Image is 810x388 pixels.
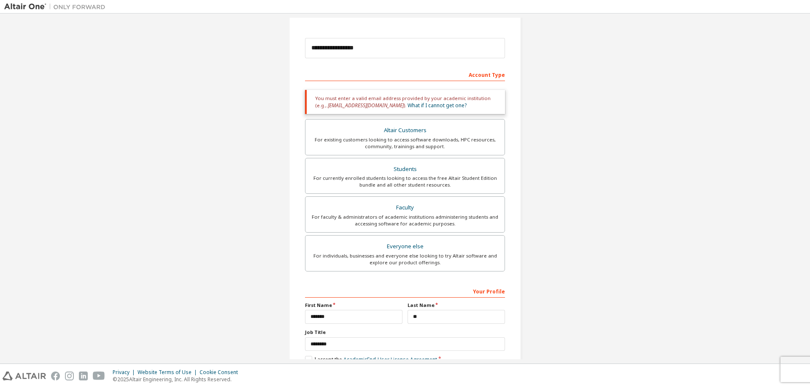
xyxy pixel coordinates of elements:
p: © 2025 Altair Engineering, Inc. All Rights Reserved. [113,376,243,383]
div: Everyone else [310,241,499,252]
div: Faculty [310,202,499,214]
img: instagram.svg [65,372,74,380]
div: Account Type [305,68,505,81]
img: facebook.svg [51,372,60,380]
img: youtube.svg [93,372,105,380]
div: For existing customers looking to access software downloads, HPC resources, community, trainings ... [310,136,499,150]
label: First Name [305,302,402,309]
label: I accept the [305,356,437,363]
div: For currently enrolled students looking to access the free Altair Student Edition bundle and all ... [310,175,499,188]
div: For individuals, businesses and everyone else looking to try Altair software and explore our prod... [310,252,499,266]
img: altair_logo.svg [3,372,46,380]
div: Altair Customers [310,125,499,136]
div: Your Profile [305,284,505,298]
div: Website Terms of Use [138,369,200,376]
img: linkedin.svg [79,372,88,380]
label: Last Name [408,302,505,309]
div: Cookie Consent [200,369,243,376]
div: You must enter a valid email address provided by your academic institution (e.g., ). [305,90,505,114]
div: Privacy [113,369,138,376]
div: For faculty & administrators of academic institutions administering students and accessing softwa... [310,214,499,227]
div: Students [310,163,499,175]
label: Job Title [305,329,505,336]
a: What if I cannot get one? [408,102,467,109]
a: Academic End-User License Agreement [343,356,437,363]
span: [EMAIL_ADDRESS][DOMAIN_NAME] [328,102,404,109]
img: Altair One [4,3,110,11]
